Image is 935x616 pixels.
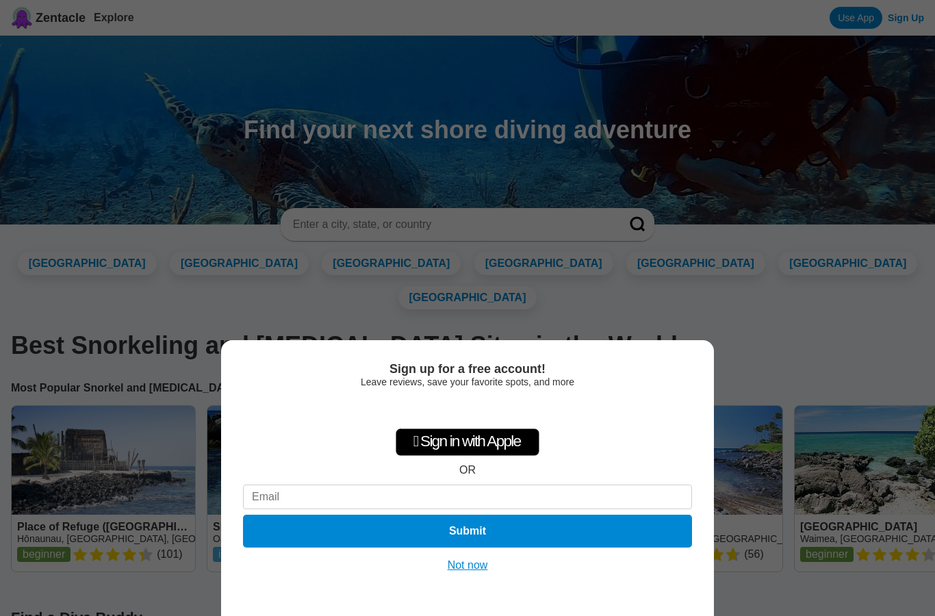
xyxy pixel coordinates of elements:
[459,464,476,476] div: OR
[398,394,537,424] iframe: Sign in with Google Button
[243,376,692,387] div: Leave reviews, save your favorite spots, and more
[444,559,492,572] button: Not now
[243,362,692,376] div: Sign up for a free account!
[396,428,539,456] div: Sign in with Apple
[243,515,692,548] button: Submit
[243,485,692,509] input: Email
